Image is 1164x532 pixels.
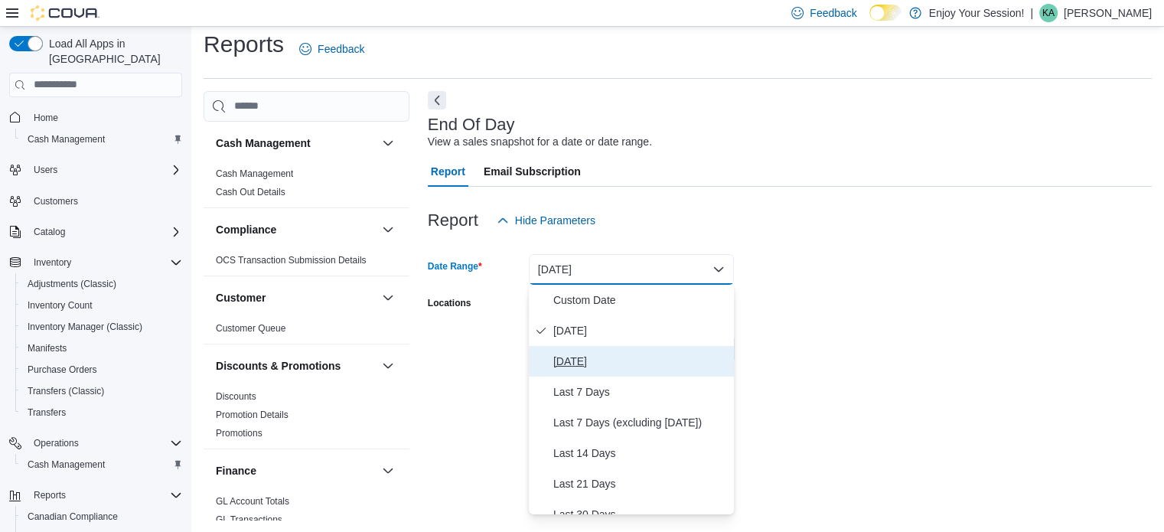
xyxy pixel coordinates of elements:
span: Operations [34,437,79,449]
a: Cash Out Details [216,187,285,197]
a: Inventory Manager (Classic) [21,318,148,336]
button: Operations [3,432,188,454]
span: Cash Management [216,168,293,180]
h3: Compliance [216,222,276,237]
span: Promotion Details [216,409,289,421]
button: Inventory [3,252,188,273]
button: Discounts & Promotions [379,357,397,375]
span: Discounts [216,390,256,403]
a: Inventory Count [21,296,99,315]
button: Finance [216,463,376,478]
span: Cash Management [28,459,105,471]
span: Report [431,156,465,187]
span: GL Account Totals [216,495,289,508]
h3: Discounts & Promotions [216,358,341,374]
button: Adjustments (Classic) [15,273,188,295]
span: Inventory Count [28,299,93,312]
button: Manifests [15,338,188,359]
span: Last 30 Days [553,505,728,524]
span: Canadian Compliance [21,508,182,526]
p: Enjoy Your Session! [929,4,1025,22]
span: Canadian Compliance [28,511,118,523]
span: Purchase Orders [28,364,97,376]
a: GL Transactions [216,514,282,525]
a: Canadian Compliance [21,508,124,526]
h3: Report [428,211,478,230]
button: Purchase Orders [15,359,188,380]
span: Manifests [28,342,67,354]
button: Operations [28,434,85,452]
span: Customers [34,195,78,207]
a: Home [28,109,64,127]
span: Adjustments (Classic) [28,278,116,290]
span: Operations [28,434,182,452]
span: KA [1042,4,1055,22]
img: Cova [31,5,99,21]
button: Cash Management [379,134,397,152]
span: Home [34,112,58,124]
a: OCS Transaction Submission Details [216,255,367,266]
span: Transfers [21,403,182,422]
a: Promotions [216,428,262,439]
span: Last 7 Days [553,383,728,401]
div: Customer [204,319,409,344]
span: Inventory Manager (Classic) [21,318,182,336]
a: Purchase Orders [21,361,103,379]
span: Last 21 Days [553,475,728,493]
p: | [1030,4,1033,22]
a: Manifests [21,339,73,357]
div: View a sales snapshot for a date or date range. [428,134,652,150]
a: Transfers [21,403,72,422]
div: Kim Alakas [1039,4,1058,22]
button: Users [3,159,188,181]
button: Transfers (Classic) [15,380,188,402]
span: Purchase Orders [21,361,182,379]
h3: Finance [216,463,256,478]
span: Reports [34,489,66,501]
button: Home [3,106,188,129]
button: Catalog [28,223,71,241]
a: GL Account Totals [216,496,289,507]
span: Reports [28,486,182,504]
button: Compliance [216,222,376,237]
span: Cash Management [28,133,105,145]
span: Catalog [34,226,65,238]
span: OCS Transaction Submission Details [216,254,367,266]
div: Select listbox [529,285,734,514]
button: Cash Management [216,135,376,151]
label: Locations [428,297,471,309]
span: Inventory [34,256,71,269]
button: Cash Management [15,454,188,475]
h1: Reports [204,29,284,60]
button: Inventory [28,253,77,272]
button: Next [428,91,446,109]
button: Compliance [379,220,397,239]
a: Promotion Details [216,410,289,420]
a: Discounts [216,391,256,402]
div: Cash Management [204,165,409,207]
span: Cash Management [21,455,182,474]
button: Inventory Count [15,295,188,316]
button: Hide Parameters [491,205,602,236]
span: Customers [28,191,182,211]
span: Inventory Count [21,296,182,315]
a: Cash Management [21,455,111,474]
span: Last 14 Days [553,444,728,462]
span: GL Transactions [216,514,282,526]
button: Transfers [15,402,188,423]
a: Adjustments (Classic) [21,275,122,293]
span: Promotions [216,427,262,439]
span: Cash Management [21,130,182,149]
p: [PERSON_NAME] [1064,4,1152,22]
span: [DATE] [553,321,728,340]
label: Date Range [428,260,482,273]
a: Customers [28,192,84,211]
span: Catalog [28,223,182,241]
button: Reports [3,485,188,506]
button: [DATE] [529,254,734,285]
div: Discounts & Promotions [204,387,409,449]
button: Catalog [3,221,188,243]
span: Feedback [810,5,856,21]
h3: End Of Day [428,116,515,134]
span: Inventory [28,253,182,272]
